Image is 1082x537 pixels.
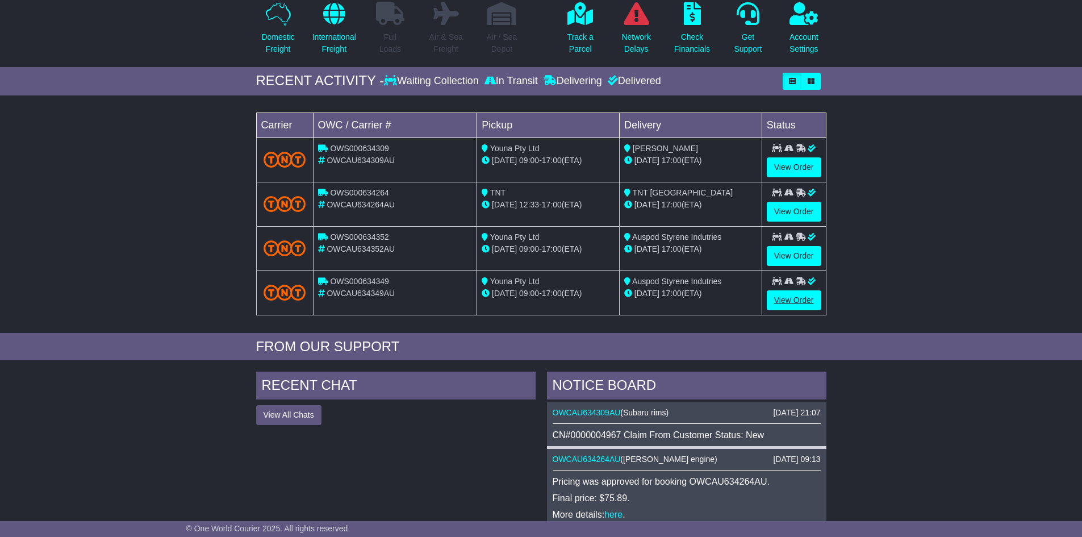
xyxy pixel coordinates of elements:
[621,2,651,61] a: NetworkDelays
[327,200,395,209] span: OWCAU634264AU
[674,2,711,61] a: CheckFinancials
[541,75,605,88] div: Delivering
[330,144,389,153] span: OWS000634309
[553,509,821,520] p: More details: .
[519,289,539,298] span: 09:00
[490,232,540,242] span: Youna Pty Ltd
[662,244,682,253] span: 17:00
[662,289,682,298] span: 17:00
[789,31,818,55] p: Account Settings
[547,372,826,402] div: NOTICE BOARD
[482,199,615,211] div: - (ETA)
[492,244,517,253] span: [DATE]
[542,244,562,253] span: 17:00
[634,156,659,165] span: [DATE]
[773,408,820,418] div: [DATE] 21:07
[767,290,821,310] a: View Order
[429,31,463,55] p: Air & Sea Freight
[567,31,594,55] p: Track a Parcel
[256,405,321,425] button: View All Chats
[313,113,477,138] td: OWC / Carrier #
[662,156,682,165] span: 17:00
[621,31,650,55] p: Network Delays
[482,288,615,299] div: - (ETA)
[330,232,389,242] span: OWS000634352
[553,455,621,464] a: OWCAU634264AU
[767,202,821,222] a: View Order
[633,144,698,153] span: [PERSON_NAME]
[256,113,313,138] td: Carrier
[767,157,821,177] a: View Order
[327,156,395,165] span: OWCAU634309AU
[542,200,562,209] span: 17:00
[492,289,517,298] span: [DATE]
[186,524,350,533] span: © One World Courier 2025. All rights reserved.
[256,339,826,355] div: FROM OUR SUPPORT
[633,188,733,197] span: TNT [GEOGRAPHIC_DATA]
[264,285,306,300] img: TNT_Domestic.png
[662,200,682,209] span: 17:00
[634,289,659,298] span: [DATE]
[767,246,821,266] a: View Order
[327,244,395,253] span: OWCAU634352AU
[624,199,757,211] div: (ETA)
[492,200,517,209] span: [DATE]
[487,31,517,55] p: Air / Sea Depot
[632,232,721,242] span: Auspod Styrene Indutries
[261,31,294,55] p: Domestic Freight
[553,493,821,503] p: Final price: $75.89.
[624,155,757,166] div: (ETA)
[789,2,819,61] a: AccountSettings
[619,113,762,138] td: Delivery
[542,289,562,298] span: 17:00
[624,243,757,255] div: (ETA)
[605,75,661,88] div: Delivered
[482,75,541,88] div: In Transit
[519,156,539,165] span: 09:00
[634,200,659,209] span: [DATE]
[312,31,356,55] p: International Freight
[264,196,306,211] img: TNT_Domestic.png
[490,188,506,197] span: TNT
[553,476,821,487] p: Pricing was approved for booking OWCAU634264AU.
[624,288,757,299] div: (ETA)
[312,2,357,61] a: InternationalFreight
[553,408,821,418] div: ( )
[490,277,540,286] span: Youna Pty Ltd
[674,31,710,55] p: Check Financials
[762,113,826,138] td: Status
[264,152,306,167] img: TNT_Domestic.png
[256,73,385,89] div: RECENT ACTIVITY -
[482,243,615,255] div: - (ETA)
[542,156,562,165] span: 17:00
[519,244,539,253] span: 09:00
[634,244,659,253] span: [DATE]
[733,2,762,61] a: GetSupport
[482,155,615,166] div: - (ETA)
[623,455,715,464] span: [PERSON_NAME] engine
[492,156,517,165] span: [DATE]
[490,144,540,153] span: Youna Pty Ltd
[376,31,404,55] p: Full Loads
[632,277,721,286] span: Auspod Styrene Indutries
[604,510,623,519] a: here
[264,240,306,256] img: TNT_Domestic.png
[734,31,762,55] p: Get Support
[553,408,621,417] a: OWCAU634309AU
[327,289,395,298] span: OWCAU634349AU
[553,455,821,464] div: ( )
[330,188,389,197] span: OWS000634264
[256,372,536,402] div: RECENT CHAT
[330,277,389,286] span: OWS000634349
[553,430,821,440] div: CN#0000004967 Claim From Customer Status: New
[519,200,539,209] span: 12:33
[477,113,620,138] td: Pickup
[261,2,295,61] a: DomesticFreight
[773,455,820,464] div: [DATE] 09:13
[384,75,481,88] div: Waiting Collection
[623,408,666,417] span: Subaru rims
[567,2,594,61] a: Track aParcel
